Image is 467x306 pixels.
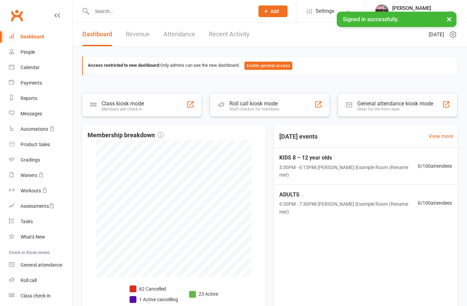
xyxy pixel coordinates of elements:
[258,5,288,17] button: Add
[9,229,72,245] a: What's New
[90,7,250,16] input: Search...
[244,62,292,70] button: Enable general access
[8,7,25,24] a: Clubworx
[9,288,72,304] a: Class kiosk mode
[130,285,178,293] li: 62 Cancelled
[9,44,72,60] a: People
[357,107,433,112] div: Great for the front desk
[189,290,218,298] li: 23 Active
[9,168,72,183] a: Waivers
[21,126,48,132] div: Automations
[88,63,160,68] strong: Access restricted to new dashboard:
[21,278,37,283] div: Roll call
[9,273,72,288] a: Roll call
[21,203,54,209] div: Assessments
[21,293,51,298] div: Class check-in
[88,62,452,70] div: Only admins can see the new dashboard.
[21,219,33,224] div: Tasks
[102,107,144,112] div: Members self check-in
[357,100,433,107] div: General attendance kiosk mode
[102,100,144,107] div: Class kiosk mode
[392,5,443,11] div: [PERSON_NAME]
[9,183,72,199] a: Workouts
[375,4,389,18] img: thumb_image1695931792.png
[21,34,44,39] div: Dashboard
[270,9,279,14] span: Add
[274,130,323,143] h3: [DATE] events
[21,95,37,101] div: Reports
[229,100,279,107] div: Roll call kiosk mode
[21,49,35,55] div: People
[392,11,443,17] div: Tenafly Shukokai Karate
[279,153,418,162] span: KIDS 8 – 12 year olds
[429,132,453,140] a: View more
[9,137,72,152] a: Product Sales
[21,262,62,268] div: General attendance
[9,152,72,168] a: Gradings
[443,12,455,26] button: ×
[9,29,72,44] a: Dashboard
[316,3,334,19] span: Settings
[343,16,399,23] span: Signed in successfully.
[21,65,40,70] div: Calendar
[9,75,72,91] a: Payments
[21,234,45,240] div: What's New
[21,142,50,147] div: Product Sales
[21,188,41,193] div: Workouts
[88,130,164,140] span: Membership breakdown
[21,173,37,178] div: Waivers
[21,111,42,116] div: Messages
[163,23,195,46] a: Attendance
[418,199,452,207] span: 0 / 100 attendees
[9,91,72,106] a: Reports
[21,157,40,163] div: Gradings
[429,30,444,39] span: [DATE]
[418,162,452,170] span: 0 / 100 attendees
[9,257,72,273] a: General attendance kiosk mode
[21,80,42,86] div: Payments
[209,23,250,46] a: Recent Activity
[9,122,72,137] a: Automations
[9,199,72,214] a: Assessments
[9,60,72,75] a: Calendar
[229,107,279,112] div: Staff check-in for members
[9,214,72,229] a: Tasks
[126,23,150,46] a: Revenue
[82,23,112,46] a: Dashboard
[9,106,72,122] a: Messages
[279,164,418,179] span: 5:30PM - 6:15PM | [PERSON_NAME] | Example Room (Rename me!)
[279,190,418,199] span: ADULTS
[130,296,178,303] li: 1 Active cancelling
[279,200,418,216] span: 6:30PM - 7:30PM | [PERSON_NAME] | Example Room (Rename me!)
